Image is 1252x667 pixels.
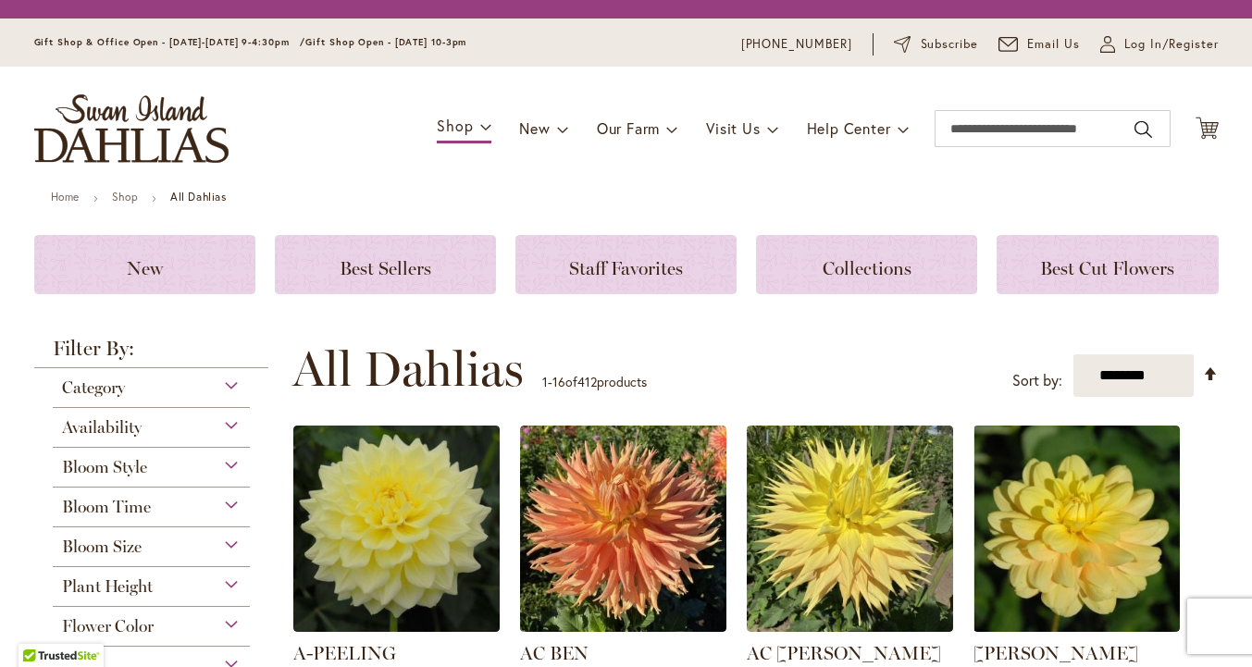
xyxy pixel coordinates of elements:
[569,257,683,279] span: Staff Favorites
[520,618,726,636] a: AC BEN
[1027,35,1080,54] span: Email Us
[170,190,227,204] strong: All Dahlias
[520,642,589,664] a: AC BEN
[577,373,597,390] span: 412
[1012,364,1062,398] label: Sort by:
[552,373,565,390] span: 16
[747,642,941,664] a: AC [PERSON_NAME]
[520,426,726,632] img: AC BEN
[542,367,647,397] p: - of products
[973,618,1180,636] a: AHOY MATEY
[1134,115,1151,144] button: Search
[62,377,125,398] span: Category
[747,426,953,632] img: AC Jeri
[1100,35,1219,54] a: Log In/Register
[292,341,524,397] span: All Dahlias
[34,235,255,294] a: New
[34,36,306,48] span: Gift Shop & Office Open - [DATE]-[DATE] 9-4:30pm /
[1040,257,1174,279] span: Best Cut Flowers
[34,339,269,368] strong: Filter By:
[597,118,660,138] span: Our Farm
[293,426,500,632] img: A-Peeling
[973,642,1138,664] a: [PERSON_NAME]
[34,94,229,163] a: store logo
[1124,35,1219,54] span: Log In/Register
[62,576,153,597] span: Plant Height
[807,118,891,138] span: Help Center
[51,190,80,204] a: Home
[62,417,142,438] span: Availability
[515,235,737,294] a: Staff Favorites
[997,235,1218,294] a: Best Cut Flowers
[293,642,396,664] a: A-PEELING
[823,257,911,279] span: Collections
[756,235,977,294] a: Collections
[437,116,473,135] span: Shop
[542,373,548,390] span: 1
[340,257,431,279] span: Best Sellers
[293,618,500,636] a: A-Peeling
[894,35,978,54] a: Subscribe
[519,118,550,138] span: New
[305,36,466,48] span: Gift Shop Open - [DATE] 10-3pm
[62,537,142,557] span: Bloom Size
[62,616,154,636] span: Flower Color
[127,257,163,279] span: New
[275,235,496,294] a: Best Sellers
[62,497,151,517] span: Bloom Time
[973,426,1180,632] img: AHOY MATEY
[747,618,953,636] a: AC Jeri
[62,457,147,477] span: Bloom Style
[921,35,979,54] span: Subscribe
[741,35,853,54] a: [PHONE_NUMBER]
[112,190,138,204] a: Shop
[998,35,1080,54] a: Email Us
[706,118,760,138] span: Visit Us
